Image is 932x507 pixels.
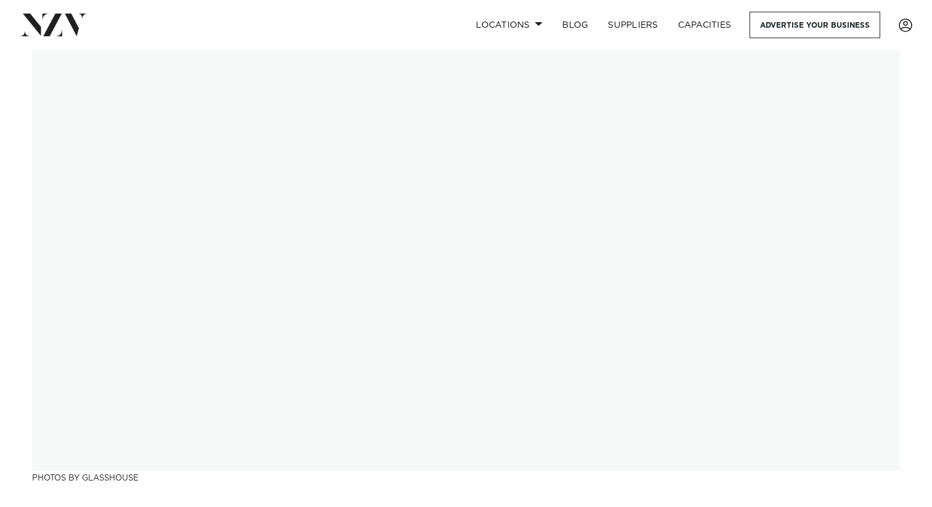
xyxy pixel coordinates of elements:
img: nzv-logo.png [20,14,87,36]
a: BLOG [552,12,598,38]
a: Locations [466,12,552,38]
h3: Photos by Glasshouse [32,471,900,484]
a: Capacities [668,12,742,38]
a: Advertise your business [750,12,880,38]
a: SUPPLIERS [598,12,668,38]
